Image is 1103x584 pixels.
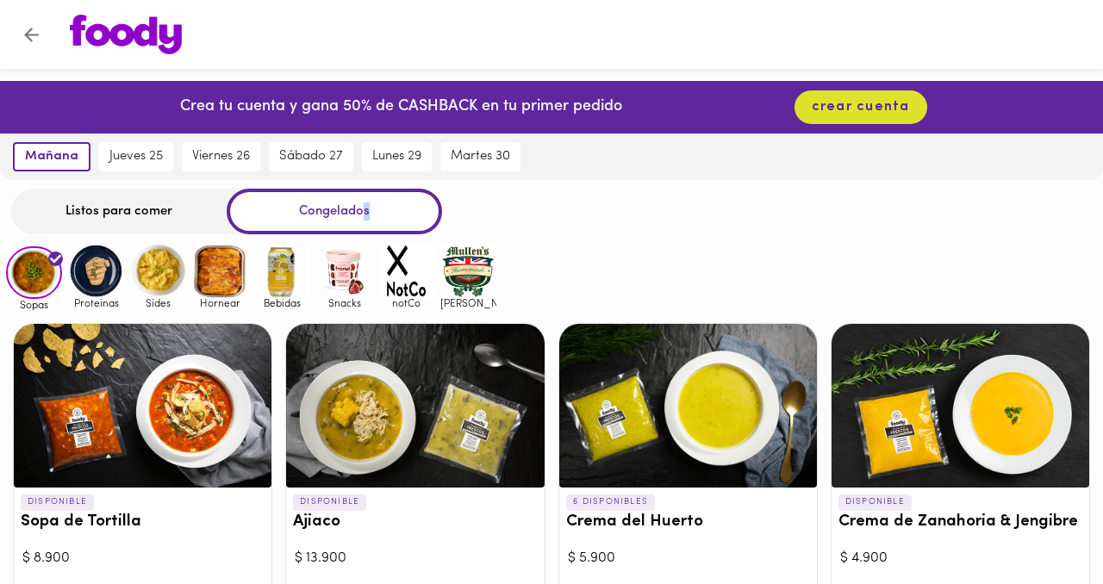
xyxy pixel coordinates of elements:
button: martes 30 [440,142,520,171]
p: Crea tu cuenta y gana 50% de CASHBACK en tu primer pedido [180,96,622,119]
div: Listos para comer [11,189,227,234]
span: viernes 26 [192,149,250,165]
img: Sopas [6,246,62,300]
span: jueves 25 [109,149,163,165]
p: 6 DISPONIBLES [566,494,656,510]
button: jueves 25 [99,142,173,171]
img: mullens [440,243,496,299]
div: $ 8.900 [22,549,263,568]
span: mañana [25,149,78,165]
button: viernes 26 [182,142,260,171]
button: crear cuenta [795,90,927,124]
button: sábado 27 [269,142,353,171]
p: DISPONIBLE [293,494,366,510]
button: Volver [10,14,53,56]
div: $ 4.900 [840,549,1081,568]
button: lunes 29 [362,142,432,171]
div: Crema de Zanahoria & Jengibre [832,324,1089,488]
img: logo.png [70,15,182,54]
img: Proteinas [68,243,124,299]
img: notCo [378,243,434,299]
img: Hornear [192,243,248,299]
div: Crema del Huerto [559,324,817,488]
span: Snacks [316,297,372,308]
span: Proteinas [68,297,124,308]
span: Bebidas [254,297,310,308]
img: Bebidas [254,243,310,299]
div: Ajiaco [286,324,544,488]
span: notCo [378,297,434,308]
iframe: Messagebird Livechat Widget [1003,484,1086,567]
img: Sides [130,243,186,299]
p: DISPONIBLE [838,494,912,510]
button: mañana [13,142,90,171]
div: Sopa de Tortilla [14,324,271,488]
span: sábado 27 [279,149,343,165]
div: $ 13.900 [295,549,535,568]
div: Congelados [227,189,442,234]
h3: Ajiaco [293,513,537,531]
h3: Crema de Zanahoria & Jengibre [838,513,1082,531]
span: lunes 29 [372,149,421,165]
h3: Crema del Huerto [566,513,810,531]
span: Sopas [6,299,62,310]
h3: Sopa de Tortilla [21,513,265,531]
span: Sides [130,297,186,308]
span: crear cuenta [812,99,910,115]
img: Snacks [316,243,372,299]
span: martes 30 [451,149,510,165]
p: DISPONIBLE [21,494,94,510]
span: Hornear [192,297,248,308]
span: [PERSON_NAME] [440,297,496,308]
div: $ 5.900 [568,549,808,568]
